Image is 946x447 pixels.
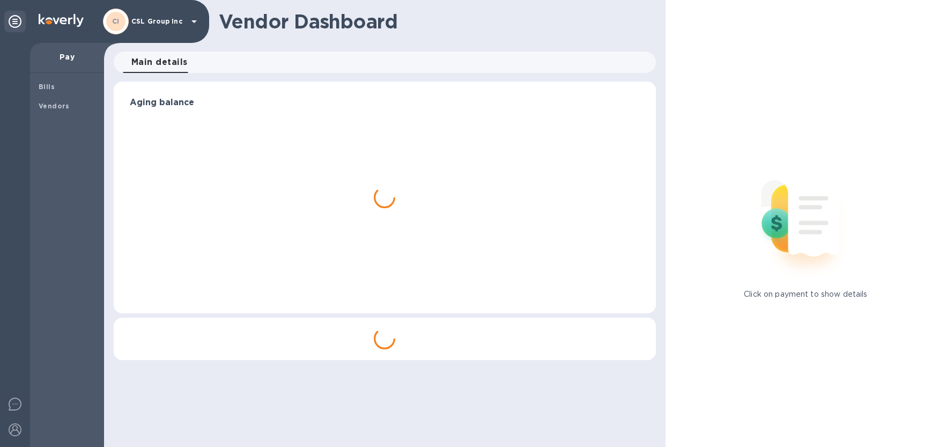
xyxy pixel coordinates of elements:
h3: Aging balance [130,98,640,108]
div: Unpin categories [4,11,26,32]
img: Logo [39,14,84,27]
p: CSL Group Inc [131,18,185,25]
p: Pay [39,52,95,62]
span: Main details [131,55,188,70]
p: Click on payment to show details [744,289,867,300]
b: Vendors [39,102,70,110]
b: Bills [39,83,55,91]
h1: Vendor Dashboard [219,10,648,33]
b: CI [112,17,120,25]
